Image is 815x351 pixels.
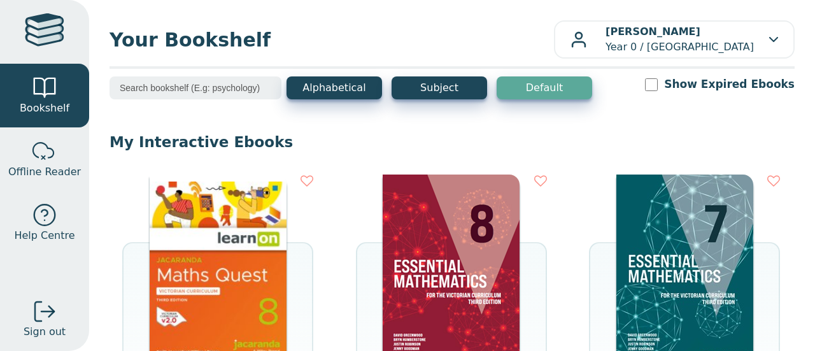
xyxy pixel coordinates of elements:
[606,24,754,55] p: Year 0 / [GEOGRAPHIC_DATA]
[392,76,487,99] button: Subject
[8,164,81,180] span: Offline Reader
[287,76,382,99] button: Alphabetical
[554,20,795,59] button: [PERSON_NAME]Year 0 / [GEOGRAPHIC_DATA]
[110,25,554,54] span: Your Bookshelf
[14,228,74,243] span: Help Centre
[664,76,795,92] label: Show Expired Ebooks
[24,324,66,340] span: Sign out
[110,76,281,99] input: Search bookshelf (E.g: psychology)
[110,133,795,152] p: My Interactive Ebooks
[606,25,700,38] b: [PERSON_NAME]
[20,101,69,116] span: Bookshelf
[497,76,592,99] button: Default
